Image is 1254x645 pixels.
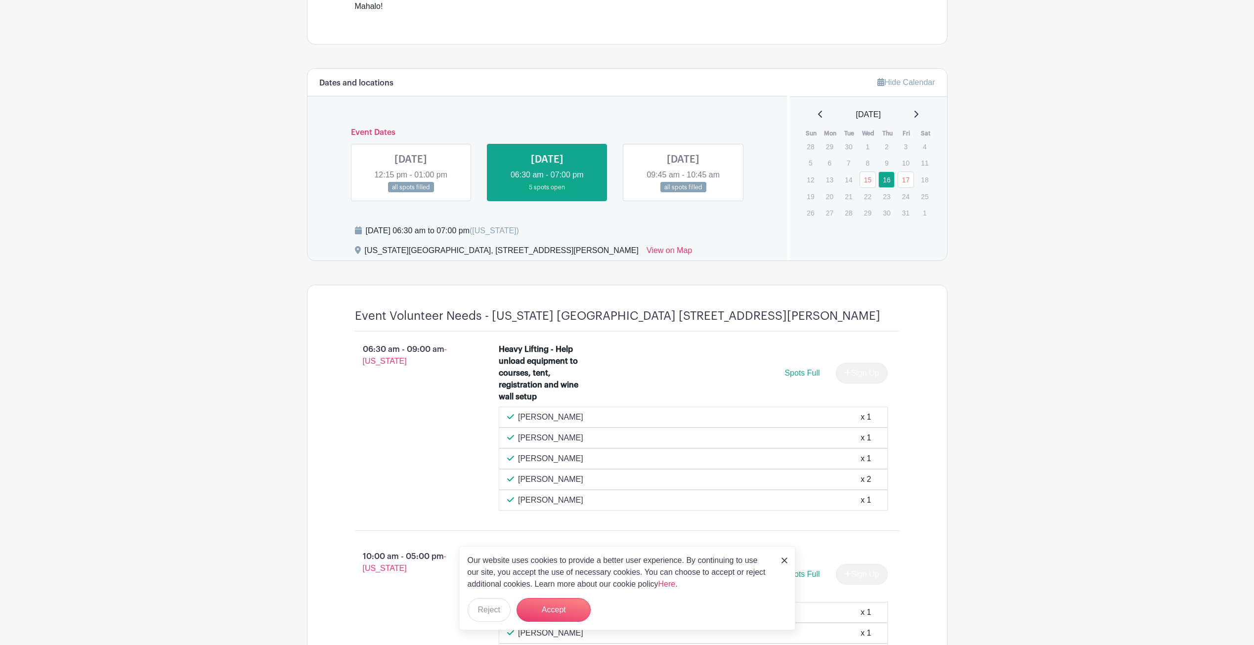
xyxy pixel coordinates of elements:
[897,129,916,138] th: Fri
[339,340,483,371] p: 06:30 am - 09:00 am
[861,411,871,423] div: x 1
[781,558,787,563] img: close_button-5f87c8562297e5c2d7936805f587ecaba9071eb48480494691a3f1689db116b3.svg
[859,129,878,138] th: Wed
[860,139,876,154] p: 1
[355,309,880,323] h4: Event Volunteer Needs - [US_STATE] [GEOGRAPHIC_DATA] [STREET_ADDRESS][PERSON_NAME]
[802,172,819,187] p: 12
[784,570,820,578] span: Spots Full
[499,344,584,403] div: Heavy Lifting - Help unload equipment to courses, tent, registration and wine wall setup
[822,155,838,171] p: 6
[518,432,583,444] p: [PERSON_NAME]
[840,155,857,171] p: 7
[468,598,511,622] button: Reject
[916,155,933,171] p: 11
[860,189,876,204] p: 22
[658,580,676,588] a: Here
[878,139,895,154] p: 2
[916,172,933,187] p: 18
[821,129,840,138] th: Mon
[860,155,876,171] p: 8
[840,172,857,187] p: 14
[365,245,639,260] div: [US_STATE][GEOGRAPHIC_DATA], [STREET_ADDRESS][PERSON_NAME]
[877,78,935,86] a: Hide Calendar
[856,109,881,121] span: [DATE]
[861,627,871,639] div: x 1
[468,555,771,590] p: Our website uses cookies to provide a better user experience. By continuing to use our site, you ...
[518,494,583,506] p: [PERSON_NAME]
[822,139,838,154] p: 29
[916,205,933,220] p: 1
[840,139,857,154] p: 30
[802,189,819,204] p: 19
[339,547,483,578] p: 10:00 am - 05:00 pm
[860,205,876,220] p: 29
[861,494,871,506] div: x 1
[802,129,821,138] th: Sun
[518,627,583,639] p: [PERSON_NAME]
[517,598,591,622] button: Accept
[878,155,895,171] p: 9
[878,129,897,138] th: Thu
[916,189,933,204] p: 25
[916,139,933,154] p: 4
[878,205,895,220] p: 30
[840,189,857,204] p: 21
[878,172,895,188] a: 16
[802,155,819,171] p: 5
[840,205,857,220] p: 28
[647,245,692,260] a: View on Map
[518,411,583,423] p: [PERSON_NAME]
[861,453,871,465] div: x 1
[802,205,819,220] p: 26
[802,139,819,154] p: 28
[840,129,859,138] th: Tue
[861,473,871,485] div: x 2
[366,225,519,237] div: [DATE] 06:30 am to 07:00 pm
[916,129,935,138] th: Sat
[784,369,820,377] span: Spots Full
[822,205,838,220] p: 27
[861,606,871,618] div: x 1
[861,432,871,444] div: x 1
[898,155,914,171] p: 10
[470,226,519,235] span: ([US_STATE])
[898,205,914,220] p: 31
[898,189,914,204] p: 24
[319,79,393,88] h6: Dates and locations
[860,172,876,188] a: 15
[898,172,914,188] a: 17
[518,473,583,485] p: [PERSON_NAME]
[343,128,752,137] h6: Event Dates
[898,139,914,154] p: 3
[822,172,838,187] p: 13
[878,189,895,204] p: 23
[518,453,583,465] p: [PERSON_NAME]
[822,189,838,204] p: 20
